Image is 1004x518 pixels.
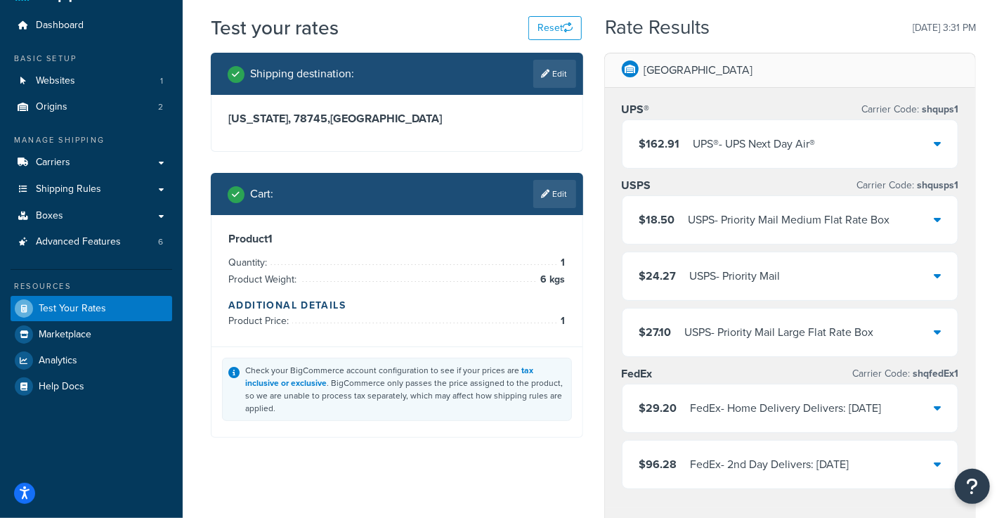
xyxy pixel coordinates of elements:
[228,112,566,126] h3: [US_STATE], 78745 , [GEOGRAPHIC_DATA]
[691,399,882,418] div: FedEx - Home Delivery Delivers: [DATE]
[622,179,651,193] h3: USPS
[211,14,339,41] h1: Test your rates
[693,134,816,154] div: UPS® - UPS Next Day Air®
[11,150,172,176] a: Carriers
[36,157,70,169] span: Carriers
[250,67,354,80] h2: Shipping destination :
[158,236,163,248] span: 6
[639,212,675,228] span: $18.50
[36,236,121,248] span: Advanced Features
[36,183,101,195] span: Shipping Rules
[36,75,75,87] span: Websites
[11,296,172,321] a: Test Your Rates
[36,101,67,113] span: Origins
[228,232,566,246] h3: Product 1
[852,364,958,384] p: Carrier Code:
[228,313,292,328] span: Product Price:
[11,13,172,39] a: Dashboard
[39,329,91,341] span: Marketplace
[160,75,163,87] span: 1
[639,456,677,472] span: $96.28
[11,229,172,255] a: Advanced Features6
[228,298,566,313] h4: Additional Details
[11,280,172,292] div: Resources
[533,180,576,208] a: Edit
[605,17,710,39] h2: Rate Results
[11,374,172,399] a: Help Docs
[622,367,653,381] h3: FedEx
[39,381,84,393] span: Help Docs
[39,355,77,367] span: Analytics
[537,271,566,288] span: 6 kgs
[228,272,300,287] span: Product Weight:
[11,203,172,229] a: Boxes
[36,20,84,32] span: Dashboard
[36,210,63,222] span: Boxes
[558,313,566,330] span: 1
[11,229,172,255] li: Advanced Features
[644,60,753,80] p: [GEOGRAPHIC_DATA]
[245,364,533,389] a: tax inclusive or exclusive
[528,16,582,40] button: Reset
[11,176,172,202] a: Shipping Rules
[639,324,672,340] span: $27.10
[955,469,990,504] button: Open Resource Center
[245,364,566,415] div: Check your BigCommerce account configuration to see if your prices are . BigCommerce only passes ...
[11,53,172,65] div: Basic Setup
[11,68,172,94] a: Websites1
[919,102,958,117] span: shqups1
[913,18,976,38] p: [DATE] 3:31 PM
[639,400,677,416] span: $29.20
[558,254,566,271] span: 1
[689,210,890,230] div: USPS - Priority Mail Medium Flat Rate Box
[685,323,874,342] div: USPS - Priority Mail Large Flat Rate Box
[11,322,172,347] a: Marketplace
[11,68,172,94] li: Websites
[158,101,163,113] span: 2
[914,178,958,193] span: shqusps1
[11,348,172,373] a: Analytics
[11,94,172,120] a: Origins2
[11,94,172,120] li: Origins
[228,255,270,270] span: Quantity:
[856,176,958,195] p: Carrier Code:
[533,60,576,88] a: Edit
[691,455,849,474] div: FedEx - 2nd Day Delivers: [DATE]
[910,366,958,381] span: shqfedEx1
[639,268,677,284] span: $24.27
[690,266,781,286] div: USPS - Priority Mail
[639,136,680,152] span: $162.91
[861,100,958,119] p: Carrier Code:
[622,103,650,117] h3: UPS®
[11,134,172,146] div: Manage Shipping
[250,188,273,200] h2: Cart :
[39,303,106,315] span: Test Your Rates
